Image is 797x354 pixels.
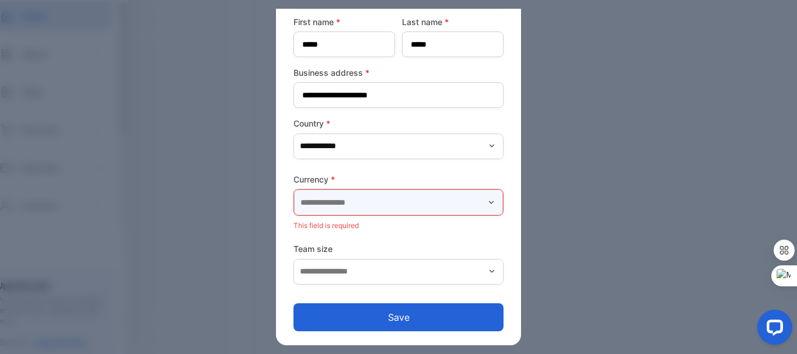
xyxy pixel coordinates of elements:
[293,243,504,255] label: Team size
[293,173,504,185] label: Currency
[293,303,504,331] button: Save
[293,16,395,28] label: First name
[293,117,504,129] label: Country
[748,305,797,354] iframe: LiveChat chat widget
[293,66,504,79] label: Business address
[293,218,504,233] p: This field is required
[402,16,504,28] label: Last name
